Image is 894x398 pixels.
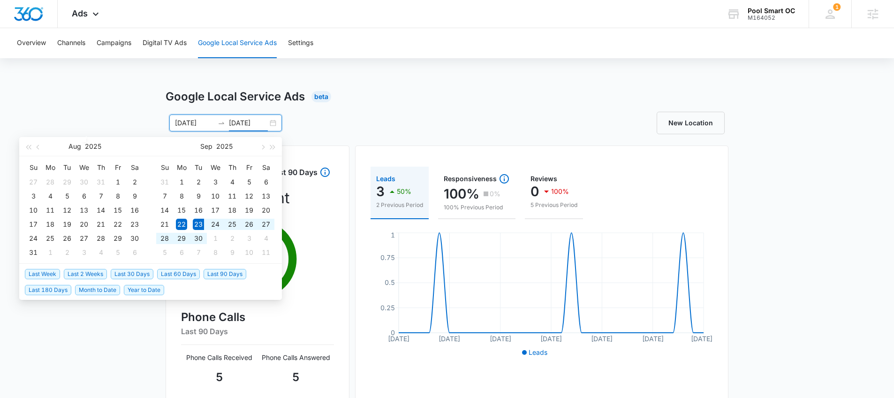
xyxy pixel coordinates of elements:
[109,245,126,260] td: 2025-09-05
[207,245,224,260] td: 2025-10-08
[109,217,126,231] td: 2025-08-22
[166,88,305,105] h1: Google Local Service Ads
[156,175,173,189] td: 2025-08-31
[258,217,274,231] td: 2025-09-27
[156,231,173,245] td: 2025-09-28
[156,189,173,203] td: 2025-09-07
[241,231,258,245] td: 2025-10-03
[126,203,143,217] td: 2025-08-16
[173,245,190,260] td: 2025-10-06
[112,219,123,230] div: 22
[833,3,841,11] div: notifications count
[42,175,59,189] td: 2025-07-28
[109,203,126,217] td: 2025-08-15
[24,24,103,32] div: Domain: [DOMAIN_NAME]
[25,203,42,217] td: 2025-08-10
[109,160,126,175] th: Fr
[210,233,221,244] div: 1
[78,176,90,188] div: 30
[45,219,56,230] div: 18
[42,189,59,203] td: 2025-08-04
[207,217,224,231] td: 2025-09-24
[258,160,274,175] th: Sa
[207,231,224,245] td: 2025-10-01
[173,217,190,231] td: 2025-09-22
[61,176,73,188] div: 29
[243,233,255,244] div: 3
[112,205,123,216] div: 15
[112,233,123,244] div: 29
[156,160,173,175] th: Su
[159,219,170,230] div: 21
[36,55,84,61] div: Domain Overview
[241,203,258,217] td: 2025-09-19
[25,217,42,231] td: 2025-08-17
[258,203,274,217] td: 2025-09-20
[288,28,313,58] button: Settings
[111,269,153,279] span: Last 30 Days
[68,137,81,156] button: Aug
[204,269,246,279] span: Last 90 Days
[159,233,170,244] div: 28
[93,54,101,62] img: tab_keywords_by_traffic_grey.svg
[258,352,334,362] p: Phone Calls Answered
[15,24,23,32] img: website_grey.svg
[42,231,59,245] td: 2025-08-25
[159,191,170,202] div: 7
[92,203,109,217] td: 2025-08-14
[260,191,272,202] div: 13
[260,176,272,188] div: 6
[59,231,76,245] td: 2025-08-26
[28,233,39,244] div: 24
[95,219,106,230] div: 21
[64,269,107,279] span: Last 2 Weeks
[25,175,42,189] td: 2025-07-27
[181,309,334,326] h4: Phone Calls
[227,205,238,216] div: 18
[691,335,712,343] tspan: [DATE]
[176,191,187,202] div: 8
[198,28,277,58] button: Google Local Service Ads
[45,176,56,188] div: 28
[176,233,187,244] div: 29
[376,176,423,182] div: Leads
[190,175,207,189] td: 2025-09-02
[173,203,190,217] td: 2025-09-15
[61,233,73,244] div: 26
[143,28,187,58] button: Digital TV Ads
[59,160,76,175] th: Tu
[260,247,272,258] div: 11
[376,201,423,209] p: 2 Previous Period
[129,247,140,258] div: 6
[59,175,76,189] td: 2025-07-29
[25,54,33,62] img: tab_domain_overview_orange.svg
[391,329,395,337] tspan: 0
[156,245,173,260] td: 2025-10-05
[25,231,42,245] td: 2025-08-24
[104,55,158,61] div: Keywords by Traffic
[444,186,479,201] p: 100%
[126,245,143,260] td: 2025-09-06
[200,137,212,156] button: Sep
[42,217,59,231] td: 2025-08-18
[181,352,258,362] p: Phone Calls Received
[92,217,109,231] td: 2025-08-21
[95,191,106,202] div: 7
[241,189,258,203] td: 2025-09-12
[72,8,88,18] span: Ads
[85,137,101,156] button: 2025
[530,184,539,199] p: 0
[176,176,187,188] div: 1
[28,191,39,202] div: 3
[227,191,238,202] div: 11
[176,247,187,258] div: 6
[92,160,109,175] th: Th
[210,176,221,188] div: 3
[124,285,164,295] span: Year to Date
[243,205,255,216] div: 19
[17,28,46,58] button: Overview
[444,173,510,184] div: Responsiveness
[28,176,39,188] div: 27
[210,247,221,258] div: 8
[42,160,59,175] th: Mo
